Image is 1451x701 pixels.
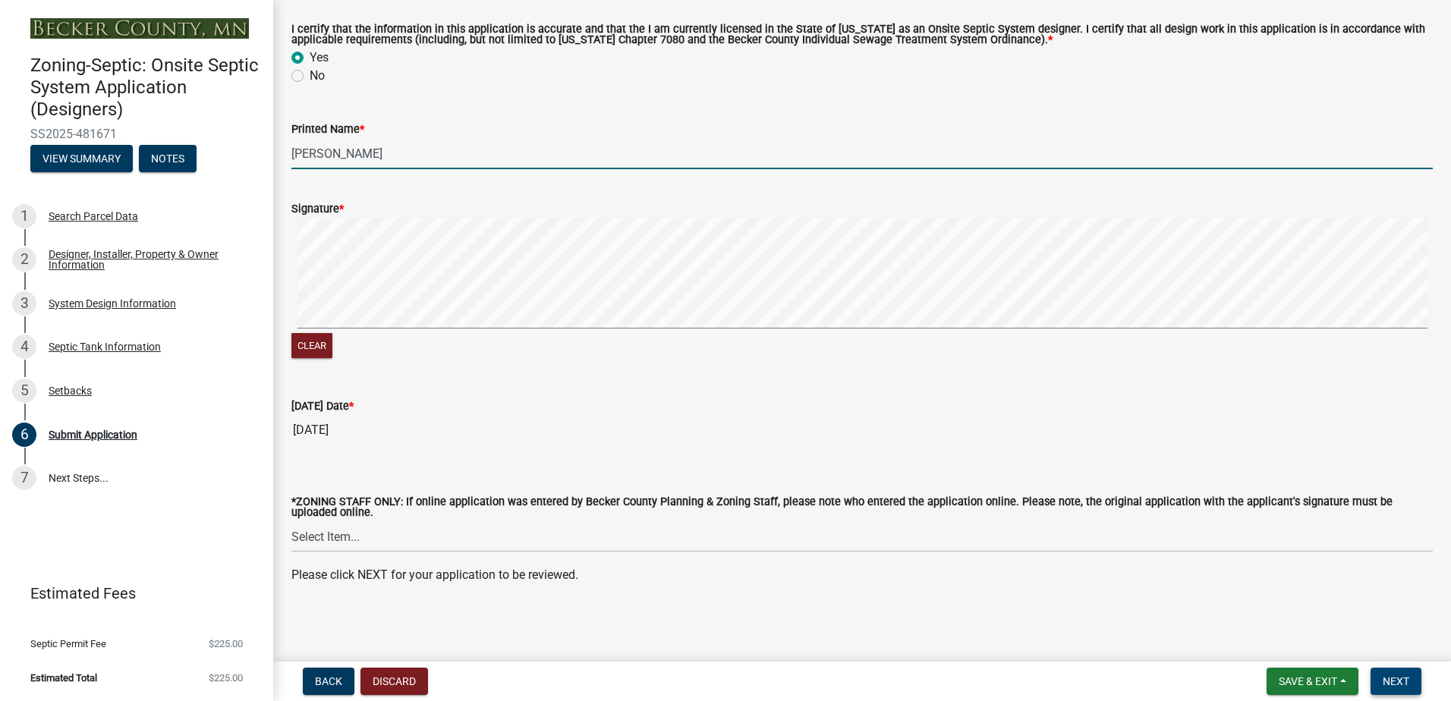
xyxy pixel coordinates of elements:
[1279,675,1337,687] span: Save & Exit
[291,24,1433,46] label: I certify that the information in this application is accurate and that the I am currently licens...
[30,55,261,120] h4: Zoning-Septic: Onsite Septic System Application (Designers)
[291,333,332,358] button: Clear
[291,401,354,412] label: [DATE] Date
[49,341,161,352] div: Septic Tank Information
[291,566,1433,584] p: Please click NEXT for your application to be reviewed.
[1267,668,1358,695] button: Save & Exit
[315,675,342,687] span: Back
[303,668,354,695] button: Back
[30,153,133,165] wm-modal-confirm: Summary
[1383,675,1409,687] span: Next
[30,639,106,649] span: Septic Permit Fee
[139,153,197,165] wm-modal-confirm: Notes
[30,673,97,683] span: Estimated Total
[30,145,133,172] button: View Summary
[30,127,243,141] span: SS2025-481671
[49,211,138,222] div: Search Parcel Data
[1371,668,1421,695] button: Next
[360,668,428,695] button: Discard
[49,385,92,396] div: Setbacks
[12,204,36,228] div: 1
[291,497,1433,519] label: *ZONING STAFF ONLY: If online application was entered by Becker County Planning & Zoning Staff, p...
[209,673,243,683] span: $225.00
[30,18,249,39] img: Becker County, Minnesota
[291,124,364,135] label: Printed Name
[310,67,325,85] label: No
[12,291,36,316] div: 3
[12,247,36,272] div: 2
[49,429,137,440] div: Submit Application
[291,204,344,215] label: Signature
[139,145,197,172] button: Notes
[49,298,176,309] div: System Design Information
[12,423,36,447] div: 6
[12,335,36,359] div: 4
[12,578,249,608] a: Estimated Fees
[12,466,36,490] div: 7
[209,639,243,649] span: $225.00
[310,49,329,67] label: Yes
[12,379,36,403] div: 5
[49,249,249,270] div: Designer, Installer, Property & Owner Information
